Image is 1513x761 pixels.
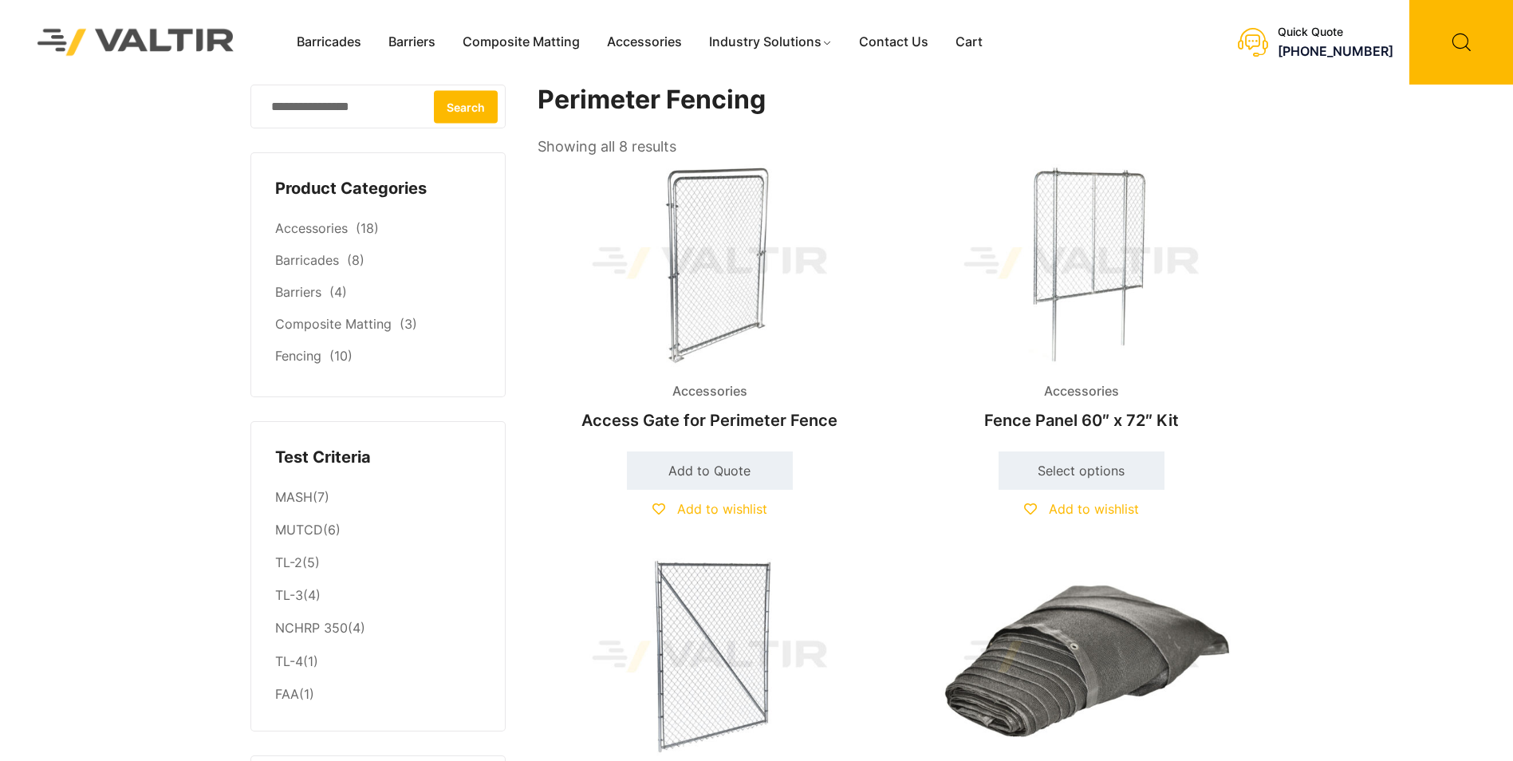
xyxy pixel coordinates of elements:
[275,446,481,470] h4: Test Criteria
[275,522,323,538] a: MUTCD
[275,686,299,702] a: FAA
[1049,501,1139,517] span: Add to wishlist
[275,547,481,580] li: (5)
[275,284,321,300] a: Barriers
[660,380,759,404] span: Accessories
[695,30,846,54] a: Industry Solutions
[347,252,364,268] span: (8)
[356,220,379,236] span: (18)
[17,8,255,76] img: Valtir Rentals
[275,678,481,707] li: (1)
[1032,380,1131,404] span: Accessories
[1024,501,1139,517] a: Add to wishlist
[1278,43,1393,59] a: [PHONE_NUMBER]
[538,133,676,160] p: Showing all 8 results
[449,30,593,54] a: Composite Matting
[275,316,392,332] a: Composite Matting
[275,220,348,236] a: Accessories
[627,451,793,490] a: Add to cart: “Access Gate for Perimeter Fence”
[999,451,1164,490] a: Select options for “Fence Panel 60" x 72" Kit”
[275,252,339,268] a: Barricades
[909,160,1254,438] a: AccessoriesFence Panel 60″ x 72″ Kit
[538,160,882,438] a: AccessoriesAccess Gate for Perimeter Fence
[275,515,481,547] li: (6)
[275,645,481,678] li: (1)
[329,348,353,364] span: (10)
[275,620,348,636] a: NCHRP 350
[375,30,449,54] a: Barriers
[275,489,313,505] a: MASH
[400,316,417,332] span: (3)
[275,554,302,570] a: TL-2
[942,30,996,54] a: Cart
[538,403,882,438] h2: Access Gate for Perimeter Fence
[329,284,347,300] span: (4)
[909,403,1254,438] h2: Fence Panel 60″ x 72″ Kit
[652,501,767,517] a: Add to wishlist
[275,348,321,364] a: Fencing
[593,30,695,54] a: Accessories
[434,90,498,123] button: Search
[845,30,942,54] a: Contact Us
[275,580,481,613] li: (4)
[275,613,481,645] li: (4)
[275,177,481,201] h4: Product Categories
[275,653,303,669] a: TL-4
[283,30,375,54] a: Barricades
[275,587,303,603] a: TL-3
[538,85,1255,116] h1: Perimeter Fencing
[1278,26,1393,39] div: Quick Quote
[275,481,481,514] li: (7)
[677,501,767,517] span: Add to wishlist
